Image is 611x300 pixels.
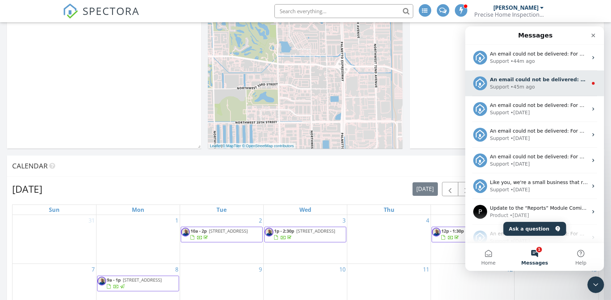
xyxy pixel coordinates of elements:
td: Go to September 3, 2025 [263,215,347,264]
span: 10a - 2p [190,228,207,234]
div: [PERSON_NAME] [494,4,539,11]
img: img20230208wa0000.jpg [265,228,273,236]
a: Monday [130,205,146,215]
a: 12p - 1:30p [STREET_ADDRESS] [432,227,514,242]
a: 1p - 2:30p [STREET_ADDRESS] [274,228,335,241]
button: Help [93,217,139,244]
span: An email could not be delivered: For more information, view Why emails don't get delivered (Suppo... [25,25,290,30]
div: • [DATE] [45,160,65,167]
a: SPECTORA [63,9,140,24]
a: 9a - 1p [STREET_ADDRESS] [107,277,162,290]
div: Support [25,211,44,218]
a: Go to September 10, 2025 [338,264,347,275]
a: Leaflet [210,144,221,148]
div: Support [25,57,44,64]
div: Support [25,160,44,167]
button: [DATE] [413,182,438,196]
a: Go to September 4, 2025 [425,215,431,226]
a: Go to September 3, 2025 [341,215,347,226]
div: • [DATE] [45,134,65,141]
span: Like you, we're a small business that relies on reviews to grow. If you have a few minutes, we'd ... [25,153,484,159]
div: Support [25,31,44,39]
div: • 45m ago [45,57,69,64]
a: Tuesday [215,205,228,215]
img: Profile image for Support [8,50,22,64]
img: Profile image for Support [8,127,22,141]
a: 10a - 2p [STREET_ADDRESS] [181,227,263,242]
span: An email could not be delivered: For more information, view Why emails don't get delivered (Suppo... [25,50,325,56]
a: Go to September 8, 2025 [174,264,180,275]
a: © OpenStreetMap contributors [242,144,294,148]
span: Help [110,234,121,239]
a: 9a - 1p [STREET_ADDRESS] [97,276,179,291]
iframe: Intercom live chat [587,276,604,293]
button: Previous month [442,182,458,196]
div: | [208,143,296,149]
td: Go to September 2, 2025 [180,215,263,264]
div: • 44m ago [45,31,69,39]
a: Go to August 31, 2025 [87,215,96,226]
a: 12p - 1:30p [STREET_ADDRESS] [441,228,505,241]
div: Product [25,185,43,193]
a: Go to September 9, 2025 [257,264,263,275]
div: • [DATE] [45,211,65,218]
a: Thursday [382,205,396,215]
span: An email could not be delivered: For more information, view Why emails don't get delivered (Suppo... [25,127,290,133]
span: Home [16,234,30,239]
a: Go to September 7, 2025 [90,264,96,275]
a: Go to September 1, 2025 [174,215,180,226]
div: Support [25,83,44,90]
img: img20230208wa0000.jpg [181,228,190,236]
img: Profile image for Support [8,101,22,115]
span: [STREET_ADDRESS] [296,228,335,234]
td: Go to September 4, 2025 [347,215,431,264]
button: Ask a question [38,195,101,209]
a: 1p - 2:30p [STREET_ADDRESS] [264,227,346,242]
span: An email could not be delivered: For more information, view Why emails don't get delivered (Suppo... [25,76,290,82]
button: Messages [46,217,92,244]
span: [STREET_ADDRESS] [123,277,162,283]
span: SPECTORA [83,3,140,18]
a: Go to September 11, 2025 [422,264,431,275]
td: Go to September 5, 2025 [431,215,515,264]
div: • [DATE] [45,83,65,90]
div: Profile image for Product [8,178,22,192]
img: Profile image for Support [8,76,22,90]
div: Precise Home Inspection Services [475,11,544,18]
input: Search everything... [274,4,413,18]
span: Messages [56,234,83,239]
span: Calendar [12,161,48,170]
button: Next month [458,182,474,196]
td: Go to August 31, 2025 [12,215,96,264]
span: [STREET_ADDRESS] [209,228,248,234]
img: The Best Home Inspection Software - Spectora [63,3,78,19]
span: An email could not be delivered: For more information, view Why emails don't get delivered (Suppo... [25,205,290,210]
span: 9a - 1p [107,277,121,283]
a: © MapTiler [222,144,241,148]
div: Support [25,134,44,141]
img: img20230208wa0000.jpg [432,228,441,236]
span: 1p - 2:30p [274,228,294,234]
td: Go to September 1, 2025 [96,215,180,264]
img: Profile image for Support [8,204,22,218]
a: Go to September 2, 2025 [257,215,263,226]
span: An email could not be delivered: For more information, view Why emails don't get delivered (Suppo... [25,102,290,107]
span: 12p - 1:30p [441,228,464,234]
a: Sunday [48,205,61,215]
img: img20230208wa0000.jpg [97,277,106,285]
img: Profile image for Support [8,153,22,167]
div: Support [25,108,44,116]
div: • [DATE] [44,185,64,193]
a: Wednesday [298,205,313,215]
iframe: Intercom live chat [465,26,604,271]
a: 10a - 2p [STREET_ADDRESS] [190,228,248,241]
h2: [DATE] [12,182,42,196]
div: • [DATE] [45,108,65,116]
